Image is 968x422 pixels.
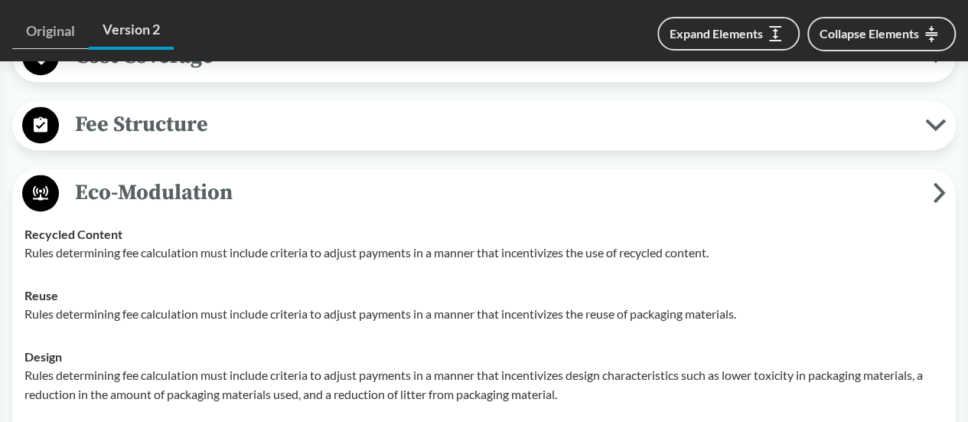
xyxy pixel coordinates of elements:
[24,288,58,303] strong: Reuse
[18,106,950,145] button: Fee Structure
[59,175,933,210] span: Eco-Modulation
[657,17,800,51] button: Expand Elements
[89,12,174,50] a: Version 2
[24,366,944,403] p: Rules determining fee calculation must include criteria to adjust payments in a manner that incen...
[807,17,956,51] button: Collapse Elements
[24,349,62,364] strong: Design
[24,305,944,323] p: Rules determining fee calculation must include criteria to adjust payments in a manner that incen...
[24,227,122,241] strong: Recycled Content
[18,174,950,213] button: Eco-Modulation
[24,244,944,262] p: Rules determining fee calculation must include criteria to adjust payments in a manner that incen...
[12,14,89,49] a: Original
[59,107,925,142] span: Fee Structure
